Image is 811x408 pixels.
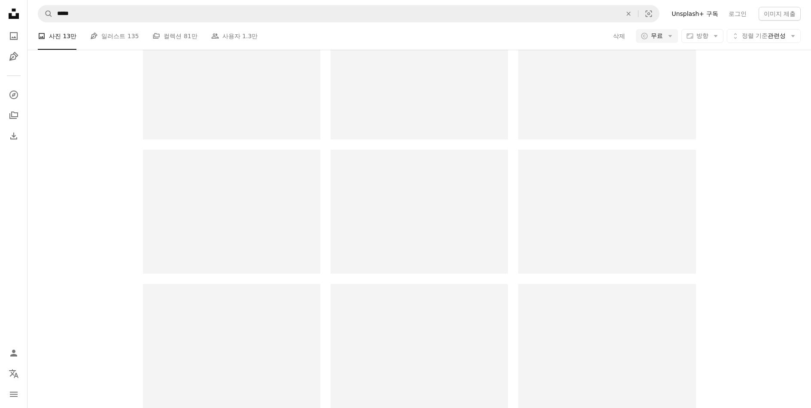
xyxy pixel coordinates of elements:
a: 로그인 [723,7,752,21]
a: 컬렉션 [5,107,22,124]
span: 관련성 [742,32,786,40]
button: 언어 [5,365,22,382]
a: 컬렉션 81만 [152,22,197,50]
a: 일러스트 [5,48,22,65]
button: 삭제 [613,29,626,43]
a: 일러스트 135 [90,22,139,50]
span: 정렬 기준 [742,32,768,39]
span: 1.3만 [242,31,258,41]
a: 사용자 1.3만 [211,22,258,50]
button: 삭제 [619,6,638,22]
form: 사이트 전체에서 이미지 찾기 [38,5,659,22]
button: Unsplash 검색 [38,6,53,22]
button: 이미지 제출 [759,7,801,21]
span: 81만 [184,31,197,41]
a: Unsplash+ 구독 [666,7,723,21]
button: 무료 [636,29,678,43]
span: 135 [128,31,139,41]
a: 다운로드 내역 [5,127,22,145]
button: 정렬 기준관련성 [727,29,801,43]
a: 로그인 / 가입 [5,345,22,362]
a: 사진 [5,27,22,45]
button: 메뉴 [5,386,22,403]
a: 탐색 [5,86,22,103]
button: 시각적 검색 [638,6,659,22]
a: 홈 — Unsplash [5,5,22,24]
button: 방향 [681,29,723,43]
span: 무료 [651,32,663,40]
span: 방향 [696,32,708,39]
